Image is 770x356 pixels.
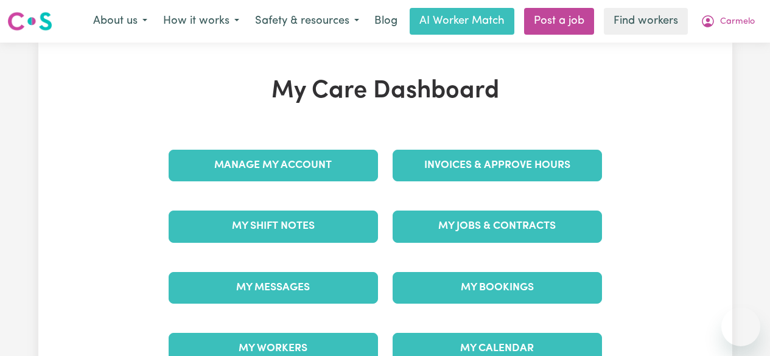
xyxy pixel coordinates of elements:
a: Invoices & Approve Hours [393,150,602,181]
a: Post a job [524,8,594,35]
a: Find workers [604,8,688,35]
iframe: Button to launch messaging window [721,307,760,346]
button: About us [85,9,155,34]
button: Safety & resources [247,9,367,34]
a: Manage My Account [169,150,378,181]
a: My Messages [169,272,378,304]
a: Careseekers logo [7,7,52,35]
button: My Account [693,9,763,34]
a: My Shift Notes [169,211,378,242]
h1: My Care Dashboard [161,77,609,106]
a: Blog [367,8,405,35]
button: How it works [155,9,247,34]
span: Carmelo [720,15,755,29]
a: AI Worker Match [410,8,514,35]
img: Careseekers logo [7,10,52,32]
a: My Jobs & Contracts [393,211,602,242]
a: My Bookings [393,272,602,304]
